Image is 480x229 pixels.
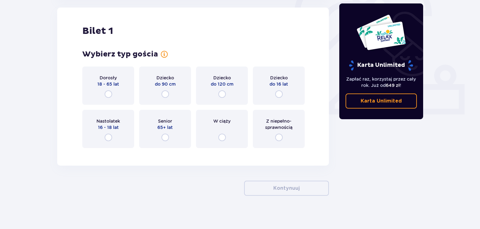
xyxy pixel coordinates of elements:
[96,118,120,124] p: Nastolatek
[100,75,117,81] p: Dorosły
[157,124,173,130] p: 65+ lat
[273,185,300,192] p: Kontynuuj
[270,81,288,87] p: do 16 lat
[259,118,299,130] p: Z niepełno­sprawnością
[97,81,119,87] p: 18 - 65 lat
[244,181,329,196] button: Kontynuuj
[270,75,288,81] p: Dziecko
[213,75,231,81] p: Dziecko
[348,60,414,71] p: Karta Unlimited
[82,25,113,37] p: Bilet 1
[156,75,174,81] p: Dziecko
[82,50,158,59] p: Wybierz typ gościa
[386,83,400,88] span: 649 zł
[98,124,119,130] p: 16 - 18 lat
[158,118,172,124] p: Senior
[213,118,231,124] p: W ciąży
[346,76,417,88] p: Zapłać raz, korzystaj przez cały rok. Już od !
[211,81,233,87] p: do 120 cm
[361,98,402,104] p: Karta Unlimited
[346,93,417,109] a: Karta Unlimited
[155,81,176,87] p: do 90 cm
